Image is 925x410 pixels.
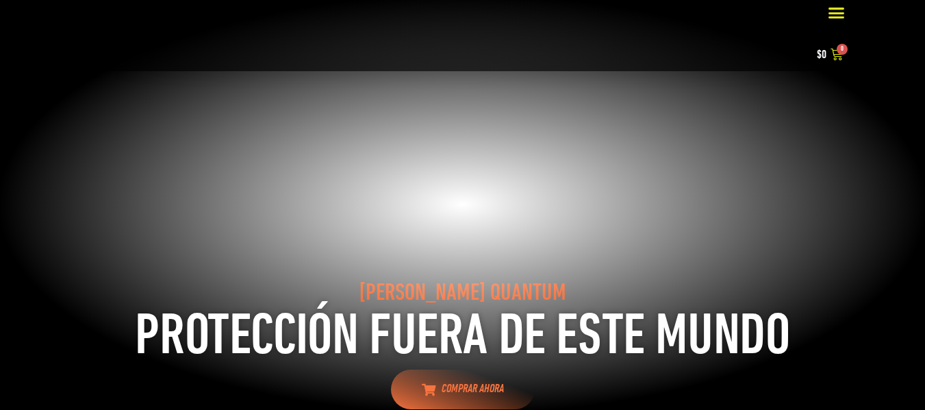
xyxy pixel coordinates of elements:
[73,282,853,306] h2: [PERSON_NAME] QUANTUM
[817,49,826,62] bdi: 0
[442,383,504,398] span: COMPRAR AHORA
[817,49,822,62] span: $
[800,40,859,71] a: $0
[391,370,535,409] a: COMPRAR AHORA
[73,309,853,368] h2: PROTECCIÓN FUERA DE ESTE MUNDO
